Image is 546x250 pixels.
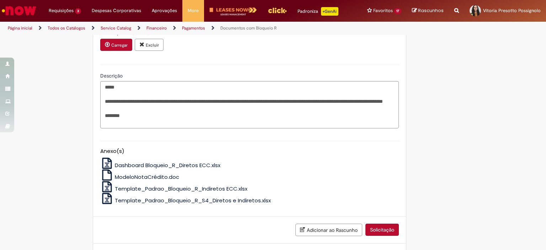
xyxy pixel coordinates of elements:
[146,42,159,48] small: Excluir
[92,7,141,14] span: Despesas Corporativas
[115,161,220,169] span: Dashboard Bloqueio_R_Diretos ECC.xlsx
[182,25,205,31] a: Pagamentos
[209,7,257,16] img: logo-leases-transp-branco.png
[100,197,271,204] a: Template_Padrao_Bloqueio_R_S4_Diretos e Indiretos.xlsx
[100,73,124,79] span: Descrição
[115,197,271,204] span: Template_Padrao_Bloqueio_R_S4_Diretos e Indiretos.xlsx
[394,8,401,14] span: 17
[1,4,37,18] img: ServiceNow
[483,7,541,14] span: Vitoria Presotto Possignolo
[152,7,177,14] span: Aprovações
[100,173,180,181] a: ModeloNotaCrédito.doc
[298,7,338,16] div: Padroniza
[100,148,399,154] h5: Anexo(s)
[48,25,85,31] a: Todos os Catálogos
[100,161,221,169] a: Dashboard Bloqueio_R_Diretos ECC.xlsx
[220,25,277,31] a: Documentos com Bloqueio R
[418,7,444,14] span: Rascunhos
[101,25,131,31] a: Service Catalog
[188,7,199,14] span: More
[49,7,74,14] span: Requisições
[295,224,362,236] button: Adicionar ao Rascunho
[146,25,167,31] a: Financeiro
[268,5,287,16] img: click_logo_yellow_360x200.png
[321,7,338,16] p: +GenAi
[75,8,81,14] span: 3
[100,39,132,51] button: Carregar anexo de Anexar o orçamento
[111,42,128,48] small: Carregar
[115,173,179,181] span: ModeloNotaCrédito.doc
[100,81,399,129] textarea: Descrição
[8,25,32,31] a: Página inicial
[365,224,399,236] button: Solicitação
[100,185,248,192] a: Template_Padrao_Bloqueio_R_Indiretos ECC.xlsx
[115,185,247,192] span: Template_Padrao_Bloqueio_R_Indiretos ECC.xlsx
[373,7,393,14] span: Favoritos
[135,39,164,51] button: Excluir anexo 08. Bloqueio R_malte_FBL1N.xlsx
[412,7,444,14] a: Rascunhos
[5,22,359,35] ul: Trilhas de página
